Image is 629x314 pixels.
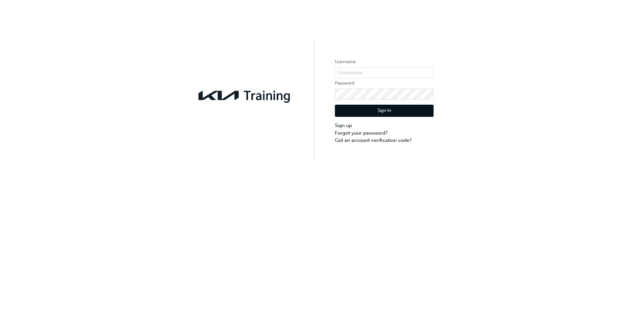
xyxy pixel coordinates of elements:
button: Sign In [335,105,434,117]
img: kia-training [195,87,294,104]
label: Password [335,79,434,87]
a: Sign up [335,122,434,129]
a: Forgot your password? [335,129,434,137]
a: Got an account verification code? [335,137,434,144]
input: Username [335,67,434,78]
label: Username [335,58,434,66]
